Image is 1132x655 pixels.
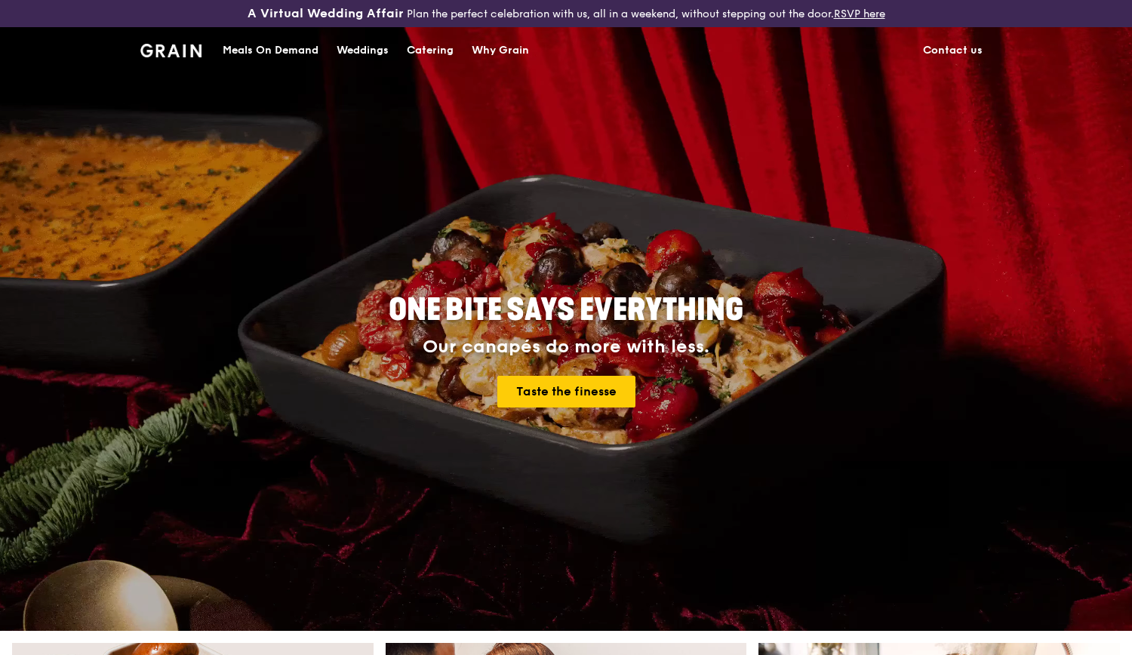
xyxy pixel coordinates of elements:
div: Meals On Demand [223,28,318,73]
div: Plan the perfect celebration with us, all in a weekend, without stepping out the door. [189,6,943,21]
a: Contact us [914,28,992,73]
span: ONE BITE SAYS EVERYTHING [389,292,743,328]
a: RSVP here [834,8,885,20]
div: Our canapés do more with less. [294,337,838,358]
a: GrainGrain [140,26,201,72]
a: Taste the finesse [497,376,635,407]
img: Grain [140,44,201,57]
a: Catering [398,28,463,73]
div: Why Grain [472,28,529,73]
a: Weddings [328,28,398,73]
div: Weddings [337,28,389,73]
h3: A Virtual Wedding Affair [248,6,404,21]
div: Catering [407,28,454,73]
a: Why Grain [463,28,538,73]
